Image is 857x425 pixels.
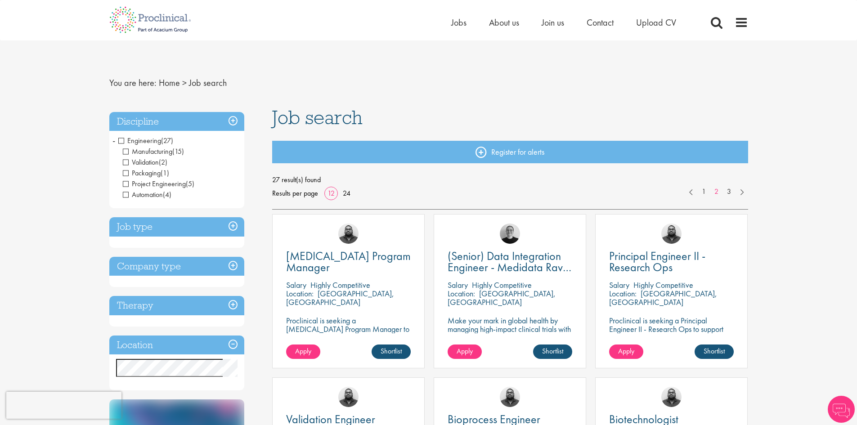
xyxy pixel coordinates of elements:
[272,173,748,187] span: 27 result(s) found
[118,136,173,145] span: Engineering
[123,147,172,156] span: Manufacturing
[112,134,115,147] span: -
[633,280,693,290] p: Highly Competitive
[609,248,705,275] span: Principal Engineer II - Research Ops
[123,168,161,178] span: Packaging
[310,280,370,290] p: Highly Competitive
[338,387,359,407] img: Ashley Bennett
[710,187,723,197] a: 2
[163,190,171,199] span: (4)
[533,344,572,359] a: Shortlist
[123,190,171,199] span: Automation
[587,17,614,28] a: Contact
[272,105,363,130] span: Job search
[489,17,519,28] a: About us
[172,147,184,156] span: (15)
[161,136,173,145] span: (27)
[109,77,157,89] span: You are here:
[123,168,169,178] span: Packaging
[286,316,411,367] p: Proclinical is seeking a [MEDICAL_DATA] Program Manager to join our client's team for an exciting...
[123,179,186,188] span: Project Engineering
[472,280,532,290] p: Highly Competitive
[695,344,734,359] a: Shortlist
[189,77,227,89] span: Job search
[286,344,320,359] a: Apply
[609,316,734,359] p: Proclinical is seeking a Principal Engineer II - Research Ops to support external engineering pro...
[661,387,682,407] img: Ashley Bennett
[828,396,855,423] img: Chatbot
[448,316,572,342] p: Make your mark in global health by managing high-impact clinical trials with a leading CRO.
[286,288,314,299] span: Location:
[609,344,643,359] a: Apply
[609,280,629,290] span: Salary
[286,280,306,290] span: Salary
[118,136,161,145] span: Engineering
[609,414,734,425] a: Biotechnologist
[286,251,411,273] a: [MEDICAL_DATA] Program Manager
[123,190,163,199] span: Automation
[722,187,736,197] a: 3
[109,257,244,276] h3: Company type
[123,179,194,188] span: Project Engineering
[448,344,482,359] a: Apply
[109,296,244,315] h3: Therapy
[661,224,682,244] img: Ashley Bennett
[448,280,468,290] span: Salary
[448,288,556,307] p: [GEOGRAPHIC_DATA], [GEOGRAPHIC_DATA]
[161,168,169,178] span: (1)
[123,157,167,167] span: Validation
[448,248,571,286] span: (Senior) Data Integration Engineer - Medidata Rave Specialized
[286,248,411,275] span: [MEDICAL_DATA] Program Manager
[636,17,676,28] a: Upload CV
[609,288,717,307] p: [GEOGRAPHIC_DATA], [GEOGRAPHIC_DATA]
[448,414,572,425] a: Bioprocess Engineer
[618,346,634,356] span: Apply
[500,224,520,244] img: Emma Pretorious
[295,346,311,356] span: Apply
[286,414,411,425] a: Validation Engineer
[609,288,637,299] span: Location:
[109,217,244,237] h3: Job type
[500,387,520,407] img: Ashley Bennett
[609,251,734,273] a: Principal Engineer II - Research Ops
[451,17,467,28] a: Jobs
[159,77,180,89] a: breadcrumb link
[123,157,159,167] span: Validation
[324,188,338,198] a: 12
[457,346,473,356] span: Apply
[186,179,194,188] span: (5)
[123,147,184,156] span: Manufacturing
[159,157,167,167] span: (2)
[272,187,318,200] span: Results per page
[109,336,244,355] h3: Location
[340,188,354,198] a: 24
[272,141,748,163] a: Register for alerts
[286,288,394,307] p: [GEOGRAPHIC_DATA], [GEOGRAPHIC_DATA]
[448,288,475,299] span: Location:
[6,392,121,419] iframe: reCAPTCHA
[182,77,187,89] span: >
[697,187,710,197] a: 1
[338,224,359,244] img: Ashley Bennett
[542,17,564,28] a: Join us
[448,251,572,273] a: (Senior) Data Integration Engineer - Medidata Rave Specialized
[372,344,411,359] a: Shortlist
[109,112,244,131] h3: Discipline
